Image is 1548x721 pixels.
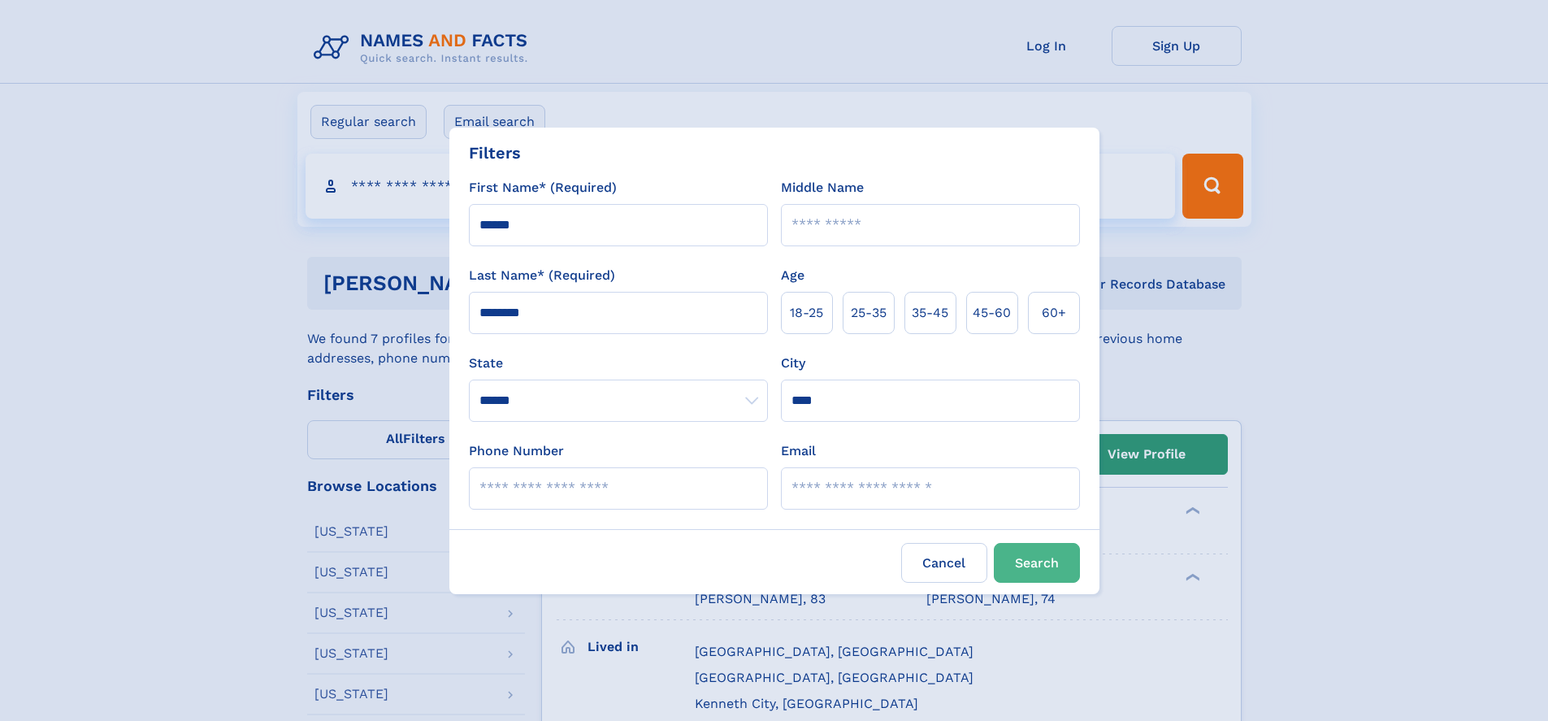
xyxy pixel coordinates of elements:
[1042,303,1066,323] span: 60+
[469,266,615,285] label: Last Name* (Required)
[781,178,864,198] label: Middle Name
[994,543,1080,583] button: Search
[851,303,887,323] span: 25‑35
[781,266,804,285] label: Age
[469,178,617,198] label: First Name* (Required)
[973,303,1011,323] span: 45‑60
[469,354,768,373] label: State
[781,441,816,461] label: Email
[469,441,564,461] label: Phone Number
[790,303,823,323] span: 18‑25
[469,141,521,165] div: Filters
[901,543,987,583] label: Cancel
[781,354,805,373] label: City
[912,303,948,323] span: 35‑45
